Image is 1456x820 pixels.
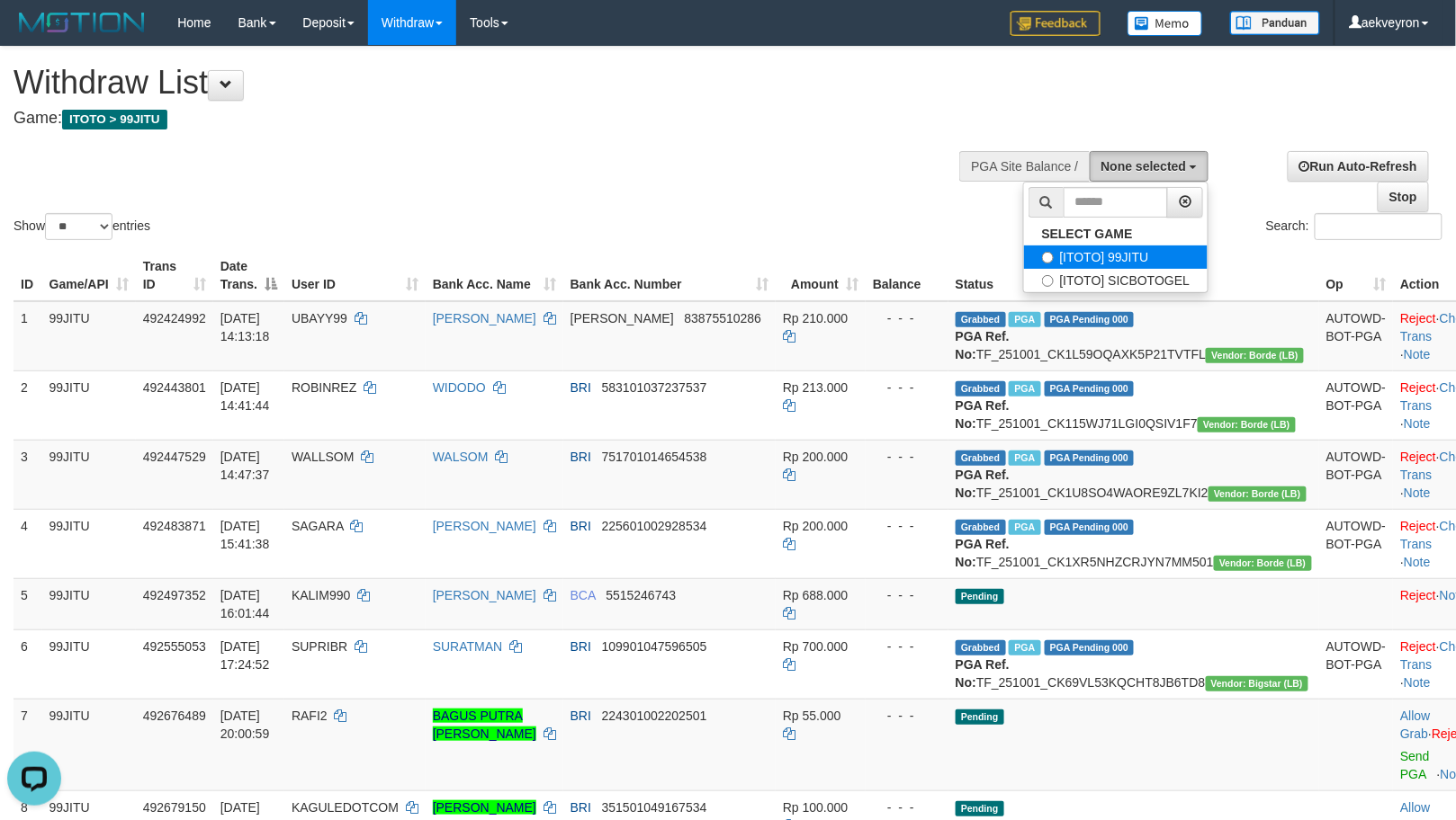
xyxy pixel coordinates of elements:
span: Copy 351501049167534 to clipboard [602,800,707,815]
span: Grabbed [956,640,1006,655]
td: 5 [13,578,42,629]
a: SELECT GAME [1024,222,1209,245]
td: 99JITU [42,509,136,578]
span: SUPRIBR [292,639,347,654]
span: Vendor URL: https://dashboard.q2checkout.com/secure [1198,417,1296,432]
span: Marked by aekchevrolet [1009,640,1040,655]
span: 492676489 [143,709,206,723]
div: - - - [873,448,941,466]
a: Run Auto-Refresh [1288,151,1429,182]
span: [DATE] 15:41:38 [220,519,270,551]
a: Reject [1400,588,1436,602]
span: Pending [956,709,1004,725]
span: Copy 83875510286 to clipboard [685,311,762,325]
input: Search: [1315,213,1443,240]
span: UBAYY99 [292,311,347,325]
b: PGA Ref. No: [956,657,1010,690]
span: Rp 100.000 [783,800,848,815]
span: Rp 55.000 [783,709,841,723]
span: Rp 688.000 [783,588,848,602]
a: Allow Grab [1400,709,1430,741]
div: - - - [873,637,941,655]
span: Marked by aekjaguar [1009,450,1040,466]
td: TF_251001_CK1L59OQAXK5P21TVTFL [948,301,1319,371]
span: BRI [571,450,591,464]
th: ID [13,250,42,301]
label: Show entries [13,213,150,240]
span: 492483871 [143,519,206,533]
a: [PERSON_NAME] [433,519,536,533]
a: Stop [1378,182,1429,212]
span: Rp 200.000 [783,450,848,464]
span: [DATE] 14:41:44 [220,380,270,413]
span: Rp 200.000 [783,519,848,533]
a: Note [1404,416,1431,431]
span: Pending [956,589,1004,604]
span: Grabbed [956,450,1006,466]
span: KAGULEDOTCOM [292,800,399,815]
span: Copy 583101037237537 to clipboard [602,380,707,395]
input: [ITOTO] 99JITU [1042,252,1054,263]
a: SURATMAN [433,639,503,654]
td: 99JITU [42,370,136,440]
th: Op: activate to sort column ascending [1319,250,1394,301]
td: AUTOWD-BOT-PGA [1319,301,1394,371]
span: Vendor URL: https://dashboard.q2checkout.com/secure [1206,348,1304,363]
span: SAGARA [292,519,344,533]
td: AUTOWD-BOT-PGA [1319,440,1394,509]
td: AUTOWD-BOT-PGA [1319,509,1394,578]
b: PGA Ref. No: [956,329,1010,361]
td: TF_251001_CK69VL53KQCHT8JB6TD8 [948,629,1319,699]
td: 1 [13,301,42,371]
button: Open LiveChat chat widget [7,7,61,61]
span: PGA Pending [1045,312,1135,327]
span: Marked by aekjaguar [1009,312,1040,327]
span: 492424992 [143,311,206,325]
td: AUTOWD-BOT-PGA [1319,629,1394,699]
span: WALLSOM [292,450,355,464]
label: Search: [1266,213,1443,240]
div: - - - [873,309,941,327]
b: PGA Ref. No: [956,537,1010,569]
td: 6 [13,629,42,699]
span: ITOTO > 99JITU [62,110,167,129]
a: WIDODO [433,380,486,395]
a: Reject [1400,519,1436,533]
span: BRI [571,709,591,723]
a: [PERSON_NAME] [433,588,536,602]
th: Amount: activate to sort column ascending [776,250,866,301]
td: 2 [13,370,42,440]
label: [ITOTO] SICBOTOGEL [1024,269,1209,292]
div: - - - [873,586,941,604]
span: · [1400,709,1432,741]
span: Marked by aekjaguar [1009,381,1040,397]
td: 99JITU [42,699,136,790]
span: Grabbed [956,312,1006,327]
th: Date Trans.: activate to sort column descending [213,250,284,301]
a: Reject [1400,450,1436,464]
span: None selected [1101,159,1187,174]
label: [ITOTO] 99JITU [1024,245,1209,269]
span: Vendor URL: https://dashboard.q2checkout.com/secure [1206,676,1309,691]
b: PGA Ref. No: [956,468,1010,500]
h4: Game: [13,110,953,128]
input: [ITOTO] SICBOTOGEL [1042,275,1054,287]
td: TF_251001_CK1U8SO4WAORE9ZL7KI2 [948,440,1319,509]
span: Copy 225601002928534 to clipboard [602,519,707,533]
td: 99JITU [42,629,136,699]
span: 492679150 [143,800,206,815]
span: BCA [571,588,596,602]
span: Rp 700.000 [783,639,848,654]
a: Send PGA [1400,749,1430,781]
th: Balance [866,250,948,301]
span: Copy 109901047596505 to clipboard [602,639,707,654]
span: Copy 751701014654538 to clipboard [602,450,707,464]
td: 4 [13,509,42,578]
span: [DATE] 17:24:52 [220,639,270,672]
a: Note [1404,486,1431,500]
span: [DATE] 20:00:59 [220,709,270,741]
span: Grabbed [956,520,1006,535]
th: Game/API: activate to sort column ascending [42,250,136,301]
img: MOTION_logo.png [13,9,150,36]
td: 3 [13,440,42,509]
